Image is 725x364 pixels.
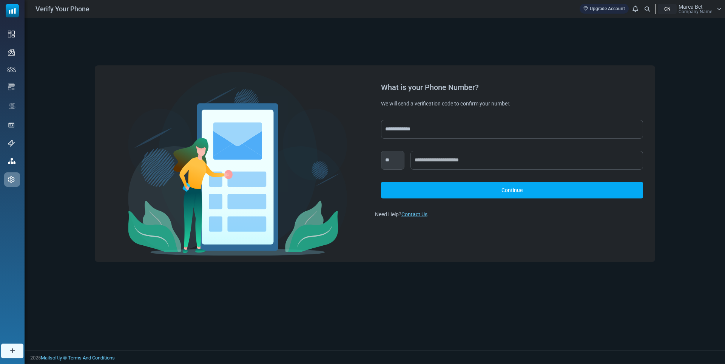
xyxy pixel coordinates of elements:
a: Terms And Conditions [68,355,115,361]
a: CN Marca Bet Company Name [658,4,721,14]
span: Marca Bet [679,4,703,9]
span: Company Name [679,9,712,14]
a: Contact Us [401,211,427,217]
img: workflow.svg [8,102,16,110]
img: landing_pages.svg [8,122,15,129]
img: email-templates-icon.svg [8,84,15,90]
img: campaigns-icon.png [8,49,15,56]
img: support-icon.svg [8,140,15,147]
div: What is your Phone Number? [381,84,643,91]
div: We will send a verification code to confirm your number. [381,100,643,108]
span: translation missing: en.layouts.footer.terms_and_conditions [68,355,115,361]
div: Need Help? [375,211,649,218]
a: Continue [381,182,643,198]
img: contacts-icon.svg [7,67,16,72]
div: CN [658,4,677,14]
a: Mailsoftly © [41,355,67,361]
span: Verify Your Phone [35,4,89,14]
footer: 2025 [25,350,725,364]
a: Upgrade Account [580,4,629,14]
img: mailsoftly_icon_blue_white.svg [6,4,19,17]
img: dashboard-icon.svg [8,31,15,37]
img: settings-icon.svg [8,176,15,183]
